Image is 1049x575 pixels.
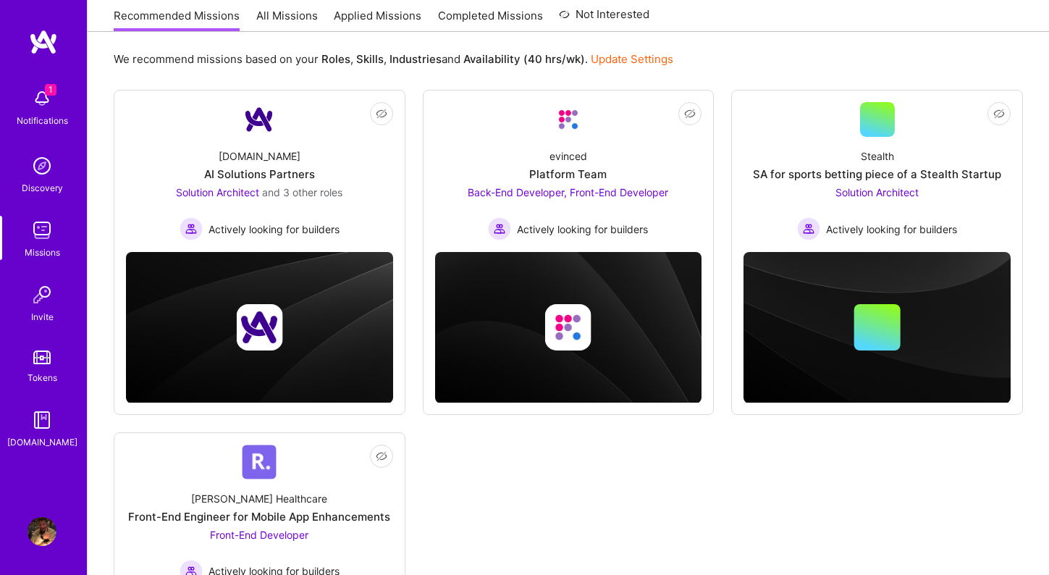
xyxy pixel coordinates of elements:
[31,309,54,324] div: Invite
[191,491,327,506] div: [PERSON_NAME] Healthcare
[45,84,56,96] span: 1
[219,148,300,164] div: [DOMAIN_NAME]
[204,167,315,182] div: AI Solutions Partners
[114,51,673,67] p: We recommend missions based on your , , and .
[24,517,60,546] a: User Avatar
[743,252,1011,403] img: cover
[797,217,820,240] img: Actively looking for builders
[993,108,1005,119] i: icon EyeClosed
[256,8,318,32] a: All Missions
[551,102,586,137] img: Company Logo
[488,217,511,240] img: Actively looking for builders
[262,186,342,198] span: and 3 other roles
[826,222,957,237] span: Actively looking for builders
[210,529,308,541] span: Front-End Developer
[517,222,648,237] span: Actively looking for builders
[753,167,1001,182] div: SA for sports betting piece of a Stealth Startup
[334,8,421,32] a: Applied Missions
[208,222,340,237] span: Actively looking for builders
[7,435,77,450] div: [DOMAIN_NAME]
[549,148,587,164] div: evinced
[559,6,649,32] a: Not Interested
[180,217,203,240] img: Actively looking for builders
[529,167,607,182] div: Platform Team
[835,186,919,198] span: Solution Architect
[591,52,673,66] a: Update Settings
[176,186,259,198] span: Solution Architect
[114,8,240,32] a: Recommended Missions
[28,370,57,385] div: Tokens
[126,252,393,403] img: cover
[25,245,60,260] div: Missions
[236,304,282,351] img: Company logo
[321,52,350,66] b: Roles
[463,52,585,66] b: Availability (40 hrs/wk)
[128,509,390,524] div: Front-End Engineer for Mobile App Enhancements
[28,280,56,309] img: Invite
[242,102,277,137] img: Company Logo
[17,113,68,128] div: Notifications
[743,102,1011,240] a: StealthSA for sports betting piece of a Stealth StartupSolution Architect Actively looking for bu...
[376,108,387,119] i: icon EyeClosed
[28,216,56,245] img: teamwork
[435,102,702,240] a: Company LogoevincedPlatform TeamBack-End Developer, Front-End Developer Actively looking for buil...
[242,445,277,479] img: Company Logo
[545,304,591,351] img: Company logo
[28,84,56,113] img: bell
[28,406,56,435] img: guide book
[468,186,668,198] span: Back-End Developer, Front-End Developer
[356,52,384,66] b: Skills
[376,450,387,462] i: icon EyeClosed
[861,148,894,164] div: Stealth
[126,102,393,240] a: Company Logo[DOMAIN_NAME]AI Solutions PartnersSolution Architect and 3 other rolesActively lookin...
[389,52,442,66] b: Industries
[438,8,543,32] a: Completed Missions
[28,151,56,180] img: discovery
[22,180,63,196] div: Discovery
[29,29,58,55] img: logo
[684,108,696,119] i: icon EyeClosed
[28,517,56,546] img: User Avatar
[435,252,702,403] img: cover
[33,351,51,364] img: tokens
